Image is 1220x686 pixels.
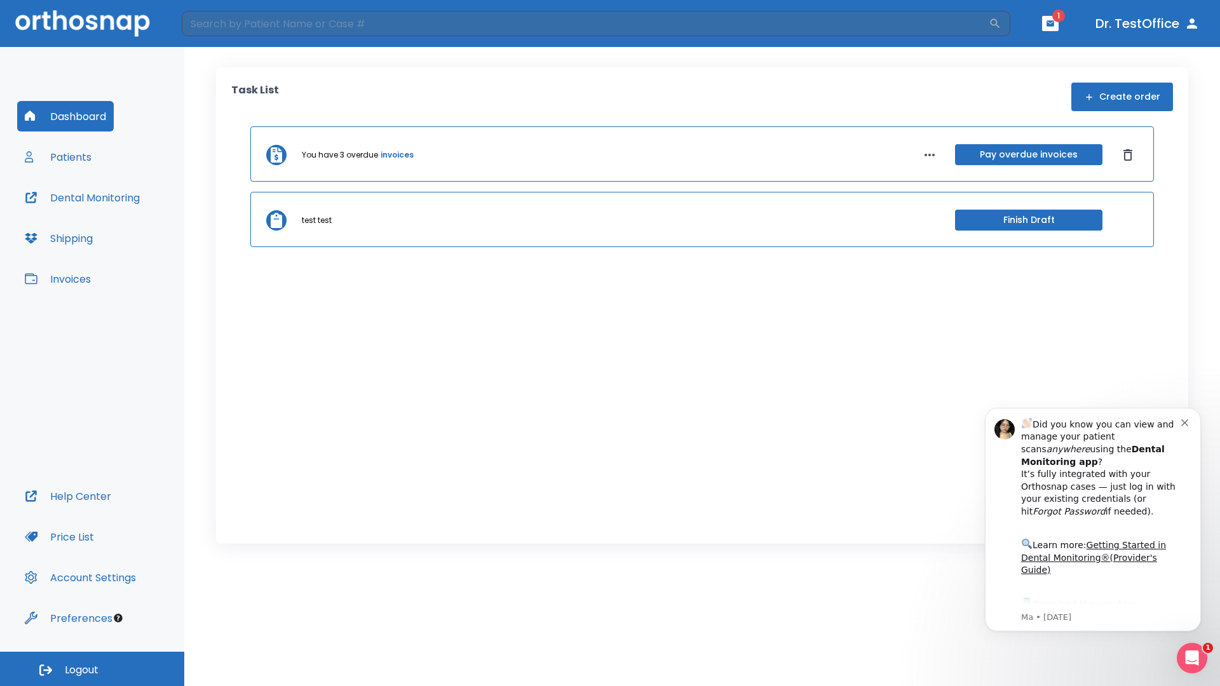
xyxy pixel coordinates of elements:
[112,612,124,624] div: Tooltip anchor
[17,264,98,294] button: Invoices
[1052,10,1065,22] span: 1
[955,210,1102,231] button: Finish Draft
[17,182,147,213] button: Dental Monitoring
[1203,643,1213,653] span: 1
[15,10,150,36] img: Orthosnap
[381,149,414,161] a: invoices
[302,215,332,226] p: test test
[1071,83,1173,111] button: Create order
[302,149,378,161] p: You have 3 overdue
[1118,145,1138,165] button: Dismiss
[966,392,1220,680] iframe: Intercom notifications message
[17,142,99,172] button: Patients
[17,603,120,633] button: Preferences
[17,481,119,511] button: Help Center
[182,11,989,36] input: Search by Patient Name or Case #
[17,223,100,253] button: Shipping
[1177,643,1207,673] iframe: Intercom live chat
[17,101,114,131] button: Dashboard
[65,663,98,677] span: Logout
[231,83,279,111] p: Task List
[1090,12,1205,35] button: Dr. TestOffice
[17,562,144,593] button: Account Settings
[17,521,102,552] button: Price List
[955,144,1102,165] button: Pay overdue invoices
